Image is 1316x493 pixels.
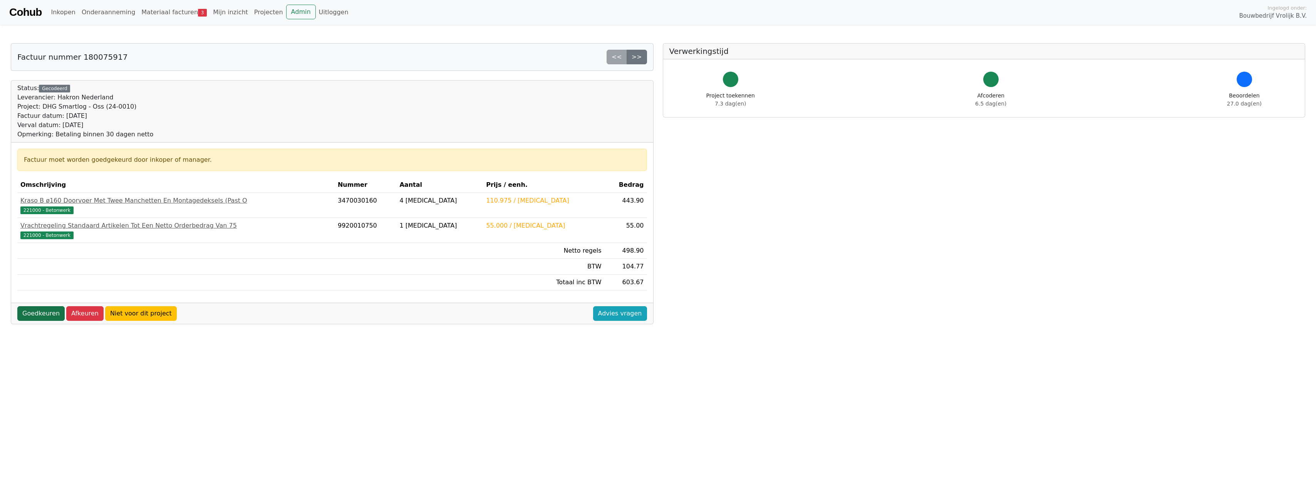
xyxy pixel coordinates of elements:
[17,52,127,62] h5: Factuur nummer 180075917
[20,196,332,215] a: Kraso B ø160 Doorvoer Met Twee Manchetten En Montagedeksels (Past O221000 - Betonwerk
[48,5,78,20] a: Inkopen
[17,84,153,139] div: Status:
[20,221,332,240] a: Vrachtregeling Standaard Artikelen Tot Een Netto Orderbedrag Van 75221000 - Betonwerk
[17,102,153,111] div: Project: DHG Smartlog - Oss (24-0010)
[17,306,65,321] a: Goedkeuren
[483,259,604,275] td: BTW
[20,196,332,205] div: Kraso B ø160 Doorvoer Met Twee Manchetten En Montagedeksels (Past O
[669,47,1299,56] h5: Verwerkingstijd
[483,275,604,290] td: Totaal inc BTW
[39,85,70,92] div: Gecodeerd
[605,177,647,193] th: Bedrag
[20,231,74,239] span: 221000 - Betonwerk
[593,306,647,321] a: Advies vragen
[138,5,210,20] a: Materiaal facturen3
[17,130,153,139] div: Opmerking: Betaling binnen 30 dagen netto
[335,218,397,243] td: 9920010750
[210,5,251,20] a: Mijn inzicht
[706,92,755,108] div: Project toekennen
[605,243,647,259] td: 498.90
[396,177,483,193] th: Aantal
[335,177,397,193] th: Nummer
[24,155,640,164] div: Factuur moet worden goedgekeurd door inkoper of manager.
[79,5,138,20] a: Onderaanneming
[605,275,647,290] td: 603.67
[66,306,104,321] a: Afkeuren
[198,9,207,17] span: 3
[627,50,647,64] a: >>
[605,259,647,275] td: 104.77
[975,92,1006,108] div: Afcoderen
[17,111,153,121] div: Factuur datum: [DATE]
[483,243,604,259] td: Netto regels
[17,121,153,130] div: Verval datum: [DATE]
[20,221,332,230] div: Vrachtregeling Standaard Artikelen Tot Een Netto Orderbedrag Van 75
[486,196,601,205] div: 110.975 / [MEDICAL_DATA]
[17,177,335,193] th: Omschrijving
[335,193,397,218] td: 3470030160
[975,101,1006,107] span: 6.5 dag(en)
[17,93,153,102] div: Leverancier: Hakron Nederland
[486,221,601,230] div: 55.000 / [MEDICAL_DATA]
[1227,92,1262,108] div: Beoordelen
[399,196,480,205] div: 4 [MEDICAL_DATA]
[286,5,316,19] a: Admin
[1227,101,1262,107] span: 27.0 dag(en)
[9,3,42,22] a: Cohub
[105,306,177,321] a: Niet voor dit project
[1267,4,1307,12] span: Ingelogd onder:
[316,5,352,20] a: Uitloggen
[20,206,74,214] span: 221000 - Betonwerk
[251,5,286,20] a: Projecten
[483,177,604,193] th: Prijs / eenh.
[605,193,647,218] td: 443.90
[605,218,647,243] td: 55.00
[399,221,480,230] div: 1 [MEDICAL_DATA]
[1239,12,1307,20] span: Bouwbedrijf Vrolijk B.V.
[715,101,746,107] span: 7.3 dag(en)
